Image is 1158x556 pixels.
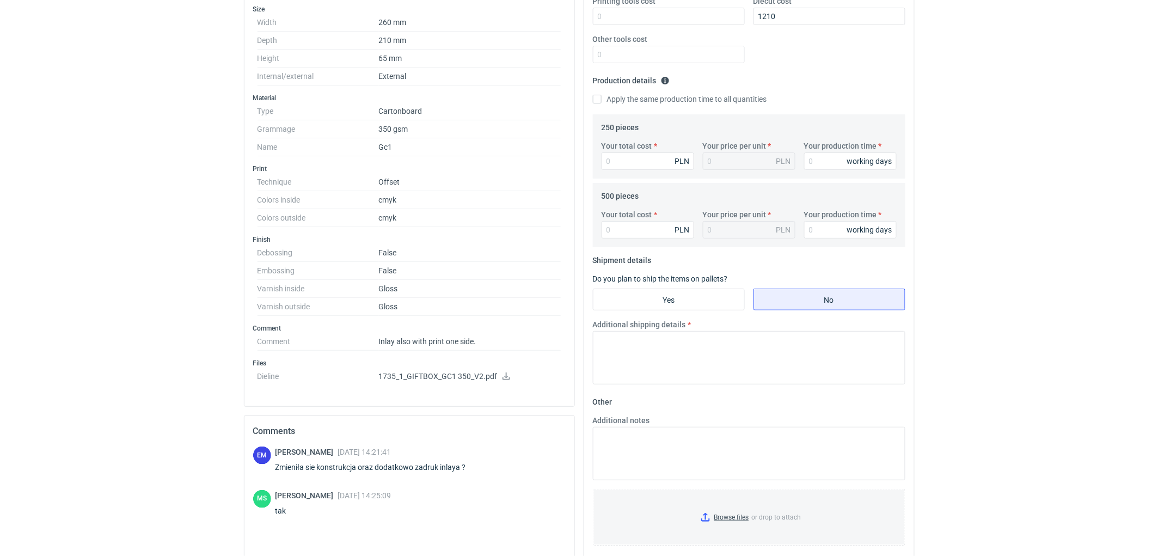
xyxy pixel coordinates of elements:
dd: Gloss [379,298,561,316]
h3: Finish [253,235,566,244]
dd: Offset [379,173,561,191]
dd: Cartonboard [379,102,561,120]
legend: Shipment details [593,252,652,265]
dd: cmyk [379,209,561,227]
dt: Varnish inside [258,280,379,298]
dd: Gloss [379,280,561,298]
dd: External [379,68,561,85]
div: Zmieniła sie konstrukcja oraz dodatkowo zadruk inlaya ? [275,462,479,473]
div: PLN [675,156,690,167]
label: Your total cost [602,209,652,220]
dd: 260 mm [379,14,561,32]
label: Additional notes [593,415,650,426]
dd: Gc1 [379,138,561,156]
dt: Embossing [258,262,379,280]
h3: Material [253,94,566,102]
p: 1735_1_GIFTBOX_GC1 350_V2.pdf [379,372,561,382]
legend: 500 pieces [602,187,639,200]
label: Your price per unit [703,140,767,151]
dt: Comment [258,333,379,351]
dd: Inlay also with print one side. [379,333,561,351]
input: 0 [804,152,897,170]
legend: Other [593,393,612,406]
label: Yes [593,289,745,310]
legend: Production details [593,72,670,85]
div: working days [847,156,892,167]
dd: 65 mm [379,50,561,68]
figcaption: MS [253,490,271,508]
dd: cmyk [379,191,561,209]
label: Apply the same production time to all quantities [593,94,767,105]
label: Your price per unit [703,209,767,220]
div: PLN [776,224,791,235]
dd: False [379,262,561,280]
input: 0 [602,221,694,239]
label: Additional shipping details [593,319,686,330]
dt: Technique [258,173,379,191]
h3: Size [253,5,566,14]
legend: 250 pieces [602,119,639,132]
h3: Comment [253,324,566,333]
dt: Name [258,138,379,156]
input: 0 [602,152,694,170]
label: Your total cost [602,140,652,151]
div: working days [847,224,892,235]
span: [DATE] 14:21:41 [338,448,391,456]
div: tak [275,505,391,516]
figcaption: EM [253,447,271,465]
label: Your production time [804,209,877,220]
input: 0 [753,8,905,25]
input: 0 [593,8,745,25]
h3: Print [253,164,566,173]
dt: Height [258,50,379,68]
label: Other tools cost [593,34,648,45]
dt: Internal/external [258,68,379,85]
input: 0 [593,46,745,63]
span: [PERSON_NAME] [275,448,338,456]
div: Maciej Sikora [253,490,271,508]
label: Do you plan to ship the items on pallets? [593,274,728,283]
dt: Type [258,102,379,120]
dt: Dieline [258,368,379,389]
dt: Varnish outside [258,298,379,316]
dt: Debossing [258,244,379,262]
dt: Colors inside [258,191,379,209]
h2: Comments [253,425,566,438]
div: Ewelina Macek [253,447,271,465]
dt: Colors outside [258,209,379,227]
label: or drop to attach [593,490,905,545]
dd: False [379,244,561,262]
dt: Depth [258,32,379,50]
dt: Width [258,14,379,32]
dd: 210 mm [379,32,561,50]
dd: 350 gsm [379,120,561,138]
span: [PERSON_NAME] [275,491,338,500]
h3: Files [253,359,566,368]
span: [DATE] 14:25:09 [338,491,391,500]
label: Your production time [804,140,877,151]
div: PLN [675,224,690,235]
dt: Grammage [258,120,379,138]
div: PLN [776,156,791,167]
label: No [753,289,905,310]
input: 0 [804,221,897,239]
